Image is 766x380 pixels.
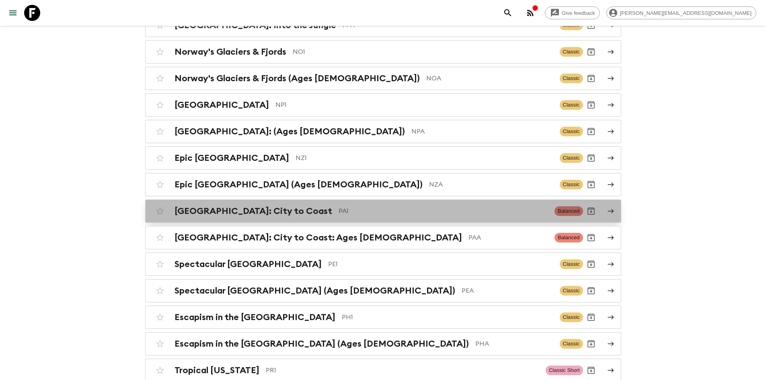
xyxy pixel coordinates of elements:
[583,123,599,140] button: Archive
[583,97,599,113] button: Archive
[560,180,583,189] span: Classic
[583,256,599,272] button: Archive
[606,6,756,19] div: [PERSON_NAME][EMAIL_ADDRESS][DOMAIN_NAME]
[583,309,599,325] button: Archive
[429,180,553,189] p: NZA
[475,339,553,349] p: PHA
[500,5,516,21] button: search adventures
[426,74,553,83] p: NOA
[583,362,599,378] button: Archive
[560,47,583,57] span: Classic
[546,366,583,375] span: Classic Short
[145,306,621,329] a: Escapism in the [GEOGRAPHIC_DATA]PH1ClassicArchive
[554,206,583,216] span: Balanced
[175,312,335,322] h2: Escapism in the [GEOGRAPHIC_DATA]
[616,10,756,16] span: [PERSON_NAME][EMAIL_ADDRESS][DOMAIN_NAME]
[583,283,599,299] button: Archive
[583,336,599,352] button: Archive
[328,259,553,269] p: PE1
[583,44,599,60] button: Archive
[5,5,21,21] button: menu
[545,6,600,19] a: Give feedback
[175,126,405,137] h2: [GEOGRAPHIC_DATA]: (Ages [DEMOGRAPHIC_DATA])
[554,233,583,242] span: Balanced
[175,100,269,110] h2: [GEOGRAPHIC_DATA]
[175,259,322,269] h2: Spectacular [GEOGRAPHIC_DATA]
[583,150,599,166] button: Archive
[411,127,553,136] p: NPA
[339,206,548,216] p: PA1
[175,365,259,376] h2: Tropical [US_STATE]
[266,366,539,375] p: PR1
[145,120,621,143] a: [GEOGRAPHIC_DATA]: (Ages [DEMOGRAPHIC_DATA])NPAClassicArchive
[175,339,469,349] h2: Escapism in the [GEOGRAPHIC_DATA] (Ages [DEMOGRAPHIC_DATA])
[145,146,621,170] a: Epic [GEOGRAPHIC_DATA]NZ1ClassicArchive
[560,74,583,83] span: Classic
[583,230,599,246] button: Archive
[560,312,583,322] span: Classic
[342,312,553,322] p: PH1
[560,153,583,163] span: Classic
[293,47,553,57] p: NO1
[296,153,553,163] p: NZ1
[557,10,600,16] span: Give feedback
[145,199,621,223] a: [GEOGRAPHIC_DATA]: City to CoastPA1BalancedArchive
[145,93,621,117] a: [GEOGRAPHIC_DATA]NP1ClassicArchive
[462,286,553,296] p: PEA
[583,70,599,86] button: Archive
[145,173,621,196] a: Epic [GEOGRAPHIC_DATA] (Ages [DEMOGRAPHIC_DATA])NZAClassicArchive
[583,203,599,219] button: Archive
[145,226,621,249] a: [GEOGRAPHIC_DATA]: City to Coast: Ages [DEMOGRAPHIC_DATA]PAABalancedArchive
[175,206,332,216] h2: [GEOGRAPHIC_DATA]: City to Coast
[175,179,423,190] h2: Epic [GEOGRAPHIC_DATA] (Ages [DEMOGRAPHIC_DATA])
[560,127,583,136] span: Classic
[175,286,455,296] h2: Spectacular [GEOGRAPHIC_DATA] (Ages [DEMOGRAPHIC_DATA])
[145,332,621,355] a: Escapism in the [GEOGRAPHIC_DATA] (Ages [DEMOGRAPHIC_DATA])PHAClassicArchive
[145,67,621,90] a: Norway's Glaciers & Fjords (Ages [DEMOGRAPHIC_DATA])NOAClassicArchive
[145,253,621,276] a: Spectacular [GEOGRAPHIC_DATA]PE1ClassicArchive
[560,286,583,296] span: Classic
[560,100,583,110] span: Classic
[145,279,621,302] a: Spectacular [GEOGRAPHIC_DATA] (Ages [DEMOGRAPHIC_DATA])PEAClassicArchive
[275,100,553,110] p: NP1
[583,177,599,193] button: Archive
[560,339,583,349] span: Classic
[175,153,289,163] h2: Epic [GEOGRAPHIC_DATA]
[175,73,420,84] h2: Norway's Glaciers & Fjords (Ages [DEMOGRAPHIC_DATA])
[175,47,286,57] h2: Norway's Glaciers & Fjords
[560,259,583,269] span: Classic
[145,40,621,64] a: Norway's Glaciers & FjordsNO1ClassicArchive
[175,232,462,243] h2: [GEOGRAPHIC_DATA]: City to Coast: Ages [DEMOGRAPHIC_DATA]
[468,233,548,242] p: PAA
